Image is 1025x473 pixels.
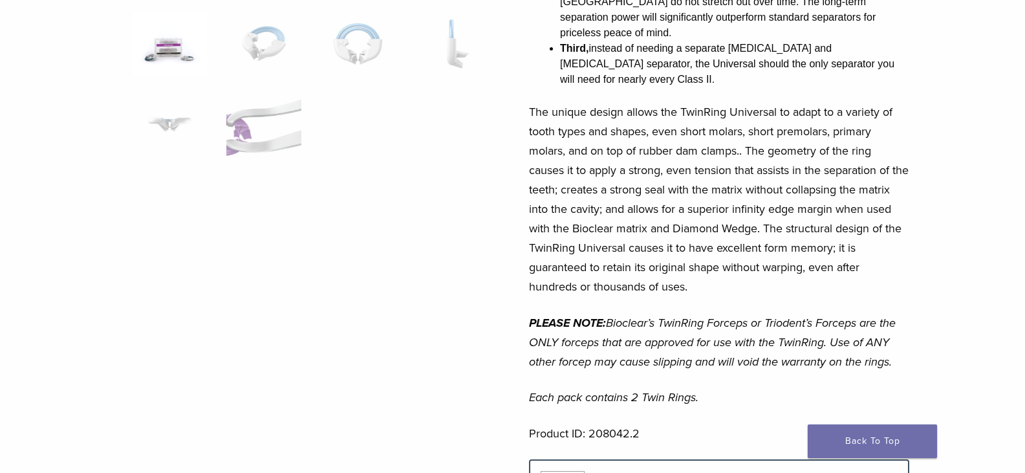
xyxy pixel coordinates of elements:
strong: Third, [560,43,588,54]
img: TwinRing Universal - Image 6 [226,93,301,157]
li: instead of needing a separate [MEDICAL_DATA] and [MEDICAL_DATA] separator, the Universal should t... [560,41,909,87]
a: Back To Top [808,424,937,458]
p: The unique design allows the TwinRing Universal to adapt to a variety of tooth types and shapes, ... [529,102,909,296]
img: TwinRing Universal - Image 4 [415,12,489,76]
img: TwinRing Universal - Image 5 [133,93,207,157]
em: PLEASE NOTE: [529,316,606,330]
em: Each pack contains 2 Twin Rings. [529,390,698,404]
img: TwinRing Universal - Image 3 [321,12,395,76]
img: TwinRing Universal - Image 2 [226,12,301,76]
p: Product ID: 208042.2 [529,424,909,443]
img: 208042.2-324x324.png [133,12,207,76]
em: Bioclear’s TwinRing Forceps or Triodent’s Forceps are the ONLY forceps that are approved for use ... [529,316,896,369]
